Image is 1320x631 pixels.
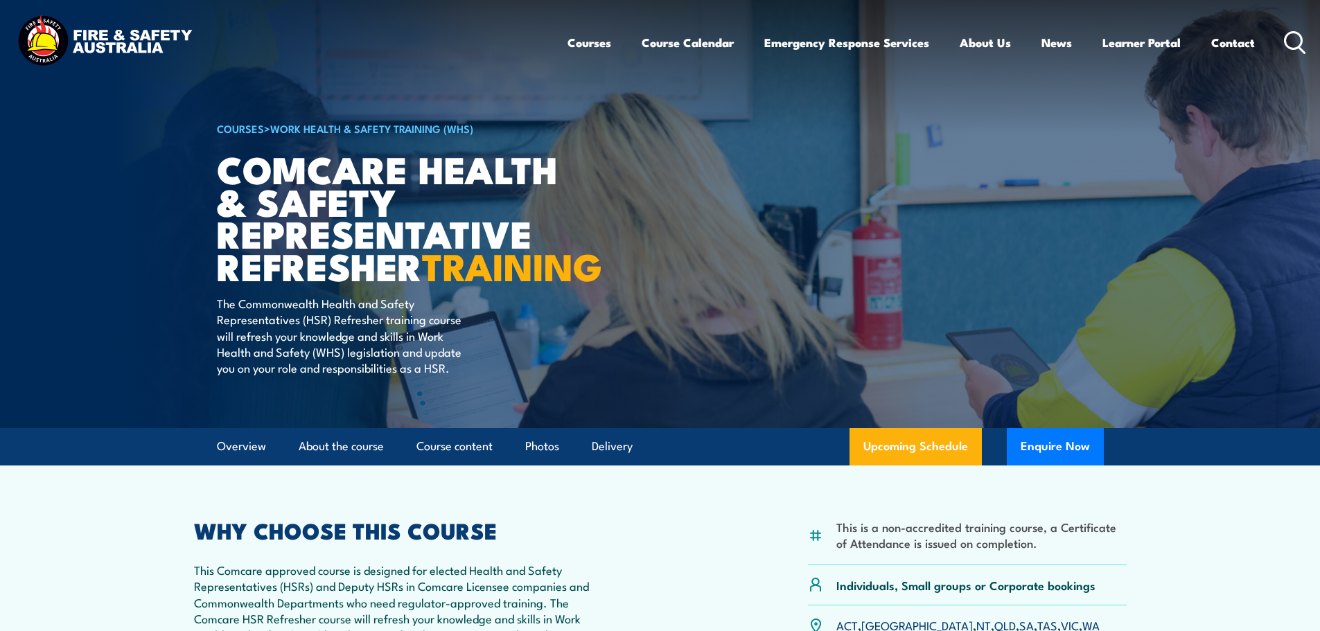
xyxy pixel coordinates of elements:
a: Courses [567,24,611,61]
a: News [1041,24,1072,61]
h6: > [217,120,559,136]
h1: Comcare Health & Safety Representative Refresher [217,152,559,282]
a: Contact [1211,24,1255,61]
a: Learner Portal [1102,24,1181,61]
a: About the course [299,428,384,465]
a: Upcoming Schedule [850,428,982,465]
a: Course content [416,428,493,465]
strong: TRAINING [422,236,602,294]
a: Overview [217,428,266,465]
li: This is a non-accredited training course, a Certificate of Attendance is issued on completion. [836,519,1127,551]
a: Work Health & Safety Training (WHS) [270,121,473,136]
a: Photos [525,428,559,465]
h2: WHY CHOOSE THIS COURSE [194,520,599,540]
a: Emergency Response Services [764,24,929,61]
p: The Commonwealth Health and Safety Representatives (HSR) Refresher training course will refresh y... [217,295,470,376]
a: COURSES [217,121,264,136]
a: About Us [960,24,1011,61]
a: Delivery [592,428,633,465]
a: Course Calendar [642,24,734,61]
p: Individuals, Small groups or Corporate bookings [836,577,1095,593]
button: Enquire Now [1007,428,1104,465]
